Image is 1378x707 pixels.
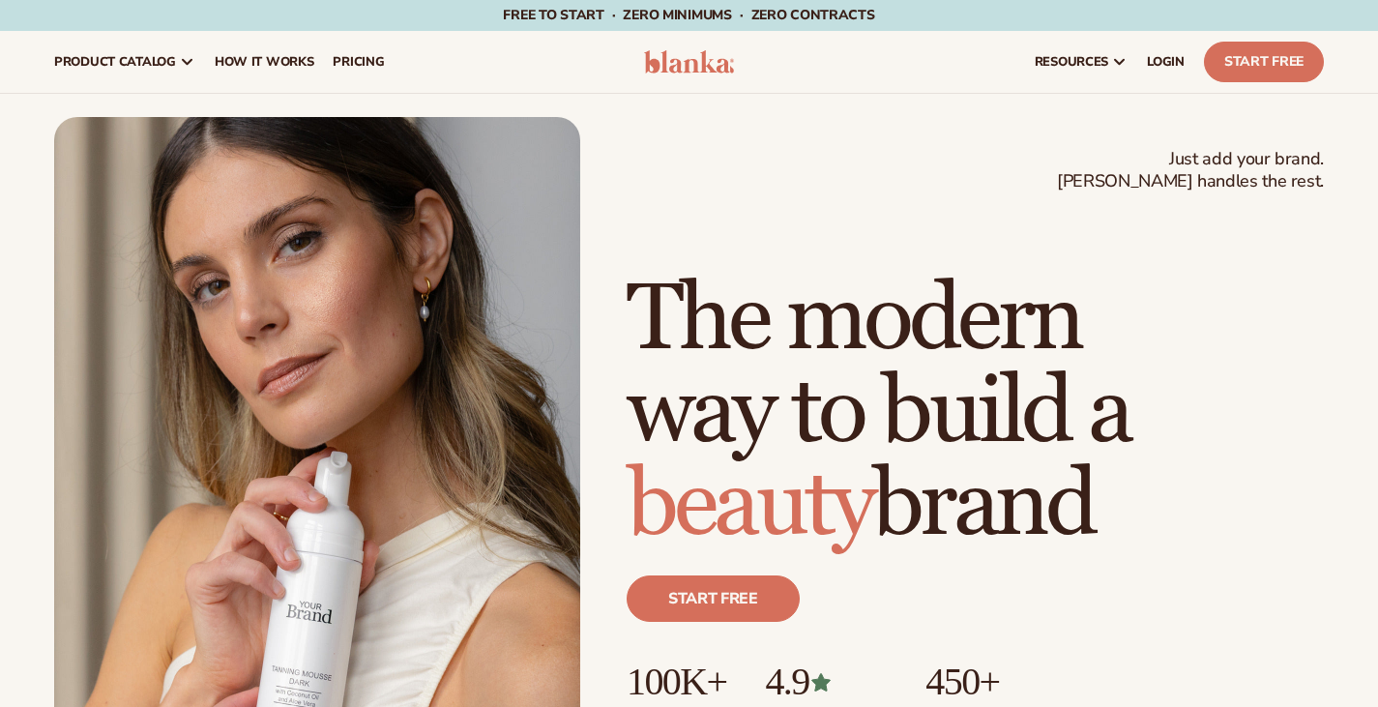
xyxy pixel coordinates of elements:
p: 450+ [925,661,1071,703]
span: How It Works [215,54,314,70]
p: 100K+ [627,661,726,703]
a: How It Works [205,31,324,93]
span: Just add your brand. [PERSON_NAME] handles the rest. [1057,148,1324,193]
span: Free to start · ZERO minimums · ZERO contracts [503,6,874,24]
a: pricing [323,31,394,93]
span: LOGIN [1147,54,1185,70]
a: resources [1025,31,1137,93]
h1: The modern way to build a brand [627,274,1324,552]
span: resources [1035,54,1108,70]
span: beauty [627,449,872,562]
a: Start Free [1204,42,1324,82]
a: LOGIN [1137,31,1194,93]
a: product catalog [44,31,205,93]
a: Start free [627,575,800,622]
span: product catalog [54,54,176,70]
span: pricing [333,54,384,70]
p: 4.9 [765,661,887,703]
img: logo [644,50,735,74]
